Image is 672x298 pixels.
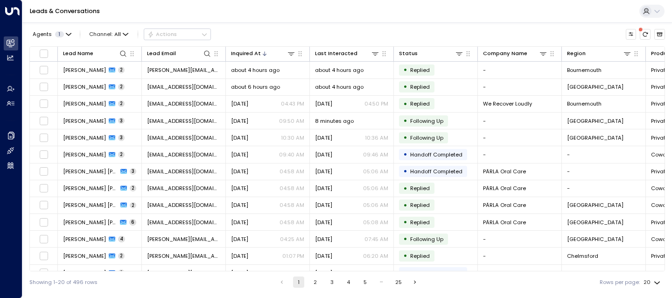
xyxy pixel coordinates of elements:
[359,277,371,288] button: Go to page 5
[231,235,248,243] span: Sep 19, 2025
[626,29,637,40] button: Customize
[39,49,49,58] span: Toggle select all
[403,131,407,144] div: •
[231,117,248,125] span: Yesterday
[29,29,74,39] button: Agents1
[409,277,420,288] button: Go to next page
[231,201,248,209] span: Sep 22, 2025
[147,83,220,91] span: eleanorjanewilson@gmail.com
[39,99,49,108] span: Toggle select row
[365,134,388,142] p: 10:36 AM
[410,66,430,74] span: Replied
[478,146,562,163] td: -
[315,235,332,243] span: Yesterday
[30,7,100,15] a: Leads & Conversations
[39,200,49,210] span: Toggle select row
[118,84,125,90] span: 2
[483,201,526,209] span: PÄRLA Oral Care
[63,100,106,107] span: Michelle Righini
[129,219,136,226] span: 6
[363,201,388,209] p: 05:06 AM
[315,49,357,58] div: Last Interacted
[63,269,106,277] span: Chris Proctor
[147,49,211,58] div: Lead Email
[326,277,337,288] button: Go to page 3
[567,252,598,260] span: Chelmsford
[147,117,220,125] span: benwitts808@gmail.com
[281,134,304,142] p: 10:30 AM
[403,216,407,228] div: •
[363,151,388,158] p: 09:46 AM
[118,67,125,73] span: 2
[118,100,125,107] span: 2
[483,168,526,175] span: PÄRLA Oral Care
[403,64,407,76] div: •
[315,168,332,175] span: Sep 22, 2025
[410,235,443,243] span: Following Up
[567,83,623,91] span: Twickenham
[654,29,665,40] button: Archived Leads
[63,168,118,175] span: Syed Abbas Ali Shah
[63,235,106,243] span: Cesar Christoforidis
[315,269,332,277] span: Sep 19, 2025
[478,231,562,247] td: -
[478,129,562,146] td: -
[315,184,332,192] span: Sep 22, 2025
[118,151,125,158] span: 2
[600,278,640,286] label: Rows per page:
[63,49,93,58] div: Lead Name
[280,168,304,175] p: 04:58 AM
[231,49,295,58] div: Inquired At
[130,168,136,175] span: 3
[293,277,304,288] button: page 1
[231,269,248,277] span: Sep 18, 2025
[63,117,106,125] span: Ben Witts
[282,252,304,260] p: 01:07 PM
[147,134,220,142] span: max@thecreativeartworker.com
[403,249,407,262] div: •
[281,100,304,107] p: 04:43 PM
[315,66,364,74] span: about 4 hours ago
[39,268,49,277] span: Toggle select row
[63,66,106,74] span: Theo Lynn
[63,49,127,58] div: Lead Name
[399,49,418,58] div: Status
[39,133,49,142] span: Toggle select row
[410,100,430,107] span: Replied
[640,29,651,40] span: There are new threads available. Refresh the grid to view the latest updates.
[231,219,248,226] span: Sep 22, 2025
[483,219,526,226] span: PÄRLA Oral Care
[147,100,220,107] span: hello@werecoverloudly.com
[393,277,404,288] button: Go to page 25
[410,168,462,175] span: Handoff Completed
[147,168,220,175] span: alishahabbas99@gmail.com
[231,134,248,142] span: Sep 22, 2025
[39,82,49,92] span: Toggle select row
[403,98,407,110] div: •
[567,66,602,74] span: Bournemouth
[403,267,407,279] div: •
[364,235,388,243] p: 07:45 AM
[39,184,49,193] span: Toggle select row
[315,49,379,58] div: Last Interacted
[29,278,98,286] div: Showing 1-20 of 496 rows
[86,29,132,39] button: Channel:All
[410,201,430,209] span: Replied
[147,151,220,158] span: emre@getuniti.com
[567,201,623,209] span: York
[63,184,118,192] span: Syed Abbas Ali Shah
[403,182,407,195] div: •
[231,100,248,107] span: Yesterday
[118,236,125,242] span: 4
[315,83,364,91] span: about 4 hours ago
[363,168,388,175] p: 05:06 AM
[280,201,304,209] p: 04:58 AM
[562,146,646,163] td: -
[63,252,106,260] span: Fred Patten
[478,62,562,78] td: -
[567,49,631,58] div: Region
[63,201,118,209] span: Syed Abbas Ali Shah
[410,184,430,192] span: Replied
[39,116,49,126] span: Toggle select row
[410,219,430,226] span: Replied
